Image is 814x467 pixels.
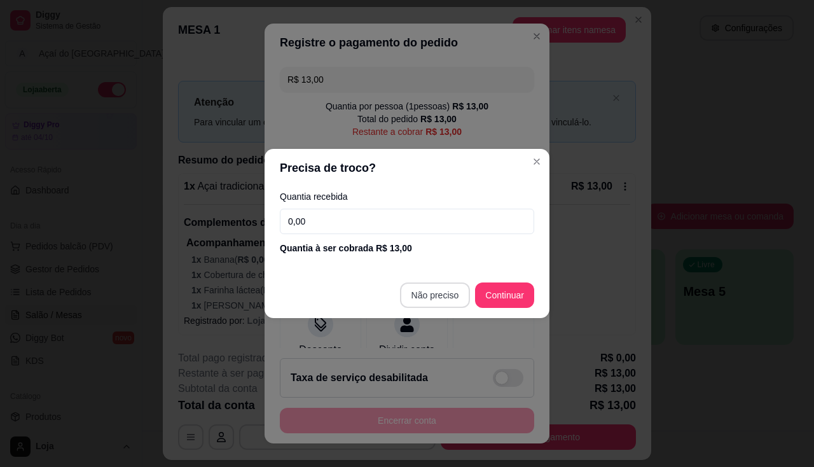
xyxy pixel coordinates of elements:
[280,242,534,254] div: Quantia à ser cobrada R$ 13,00
[280,192,534,201] label: Quantia recebida
[527,151,547,172] button: Close
[400,282,471,308] button: Não preciso
[265,149,549,187] header: Precisa de troco?
[475,282,534,308] button: Continuar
